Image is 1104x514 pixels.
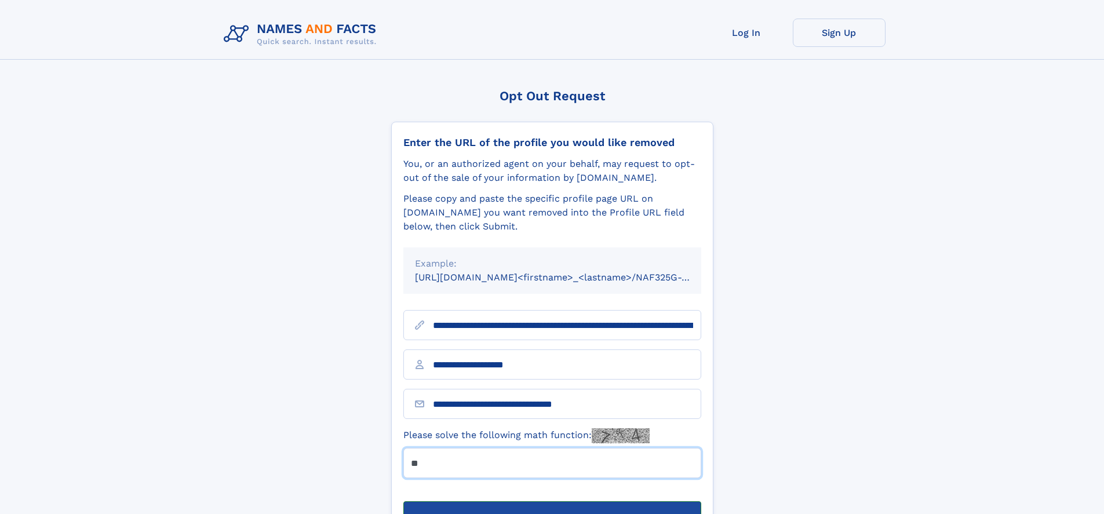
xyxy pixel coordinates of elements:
[403,157,701,185] div: You, or an authorized agent on your behalf, may request to opt-out of the sale of your informatio...
[219,19,386,50] img: Logo Names and Facts
[403,428,650,443] label: Please solve the following math function:
[391,89,713,103] div: Opt Out Request
[403,192,701,234] div: Please copy and paste the specific profile page URL on [DOMAIN_NAME] you want removed into the Pr...
[403,136,701,149] div: Enter the URL of the profile you would like removed
[700,19,793,47] a: Log In
[415,272,723,283] small: [URL][DOMAIN_NAME]<firstname>_<lastname>/NAF325G-xxxxxxxx
[415,257,690,271] div: Example:
[793,19,886,47] a: Sign Up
